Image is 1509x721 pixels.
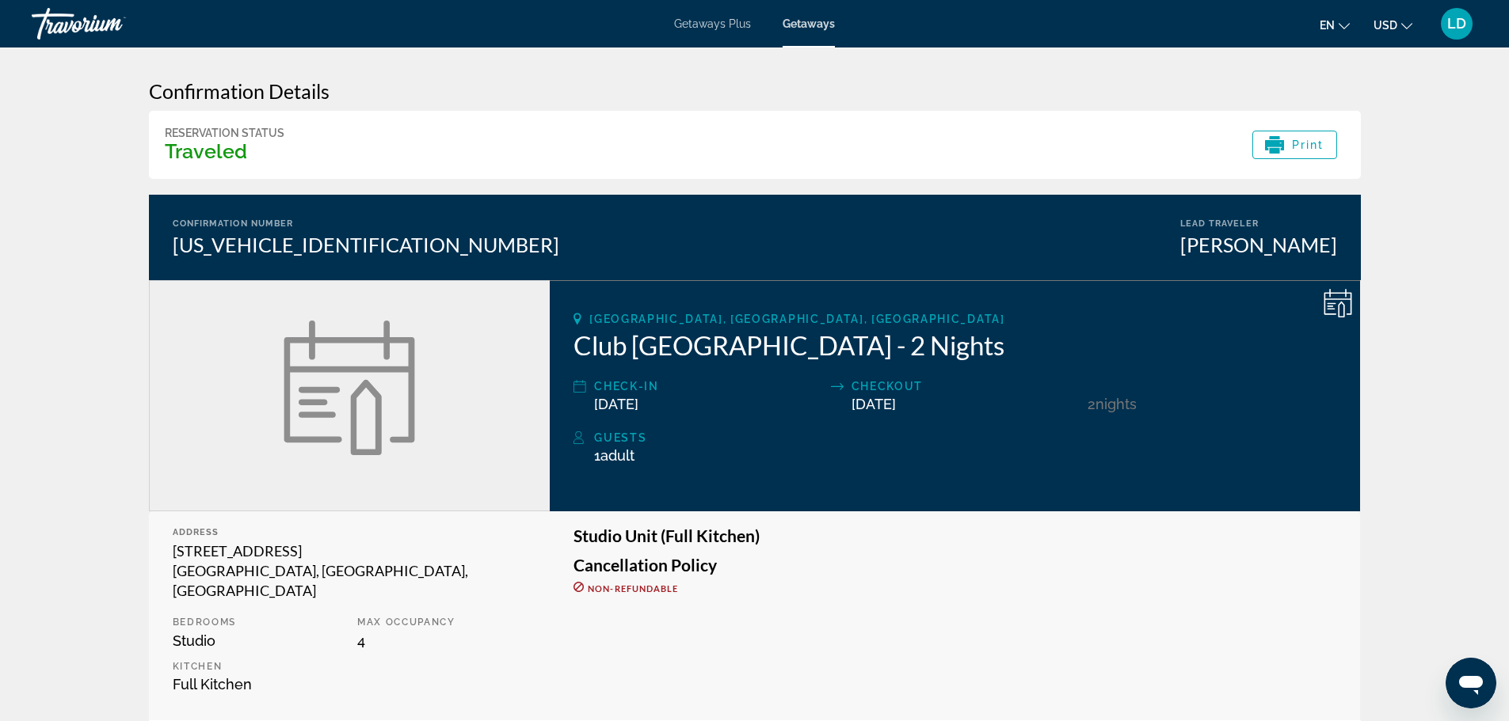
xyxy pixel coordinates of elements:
[852,396,896,412] span: [DATE]
[173,233,559,256] div: [US_VEHICLE_IDENTIFICATION_NUMBER]
[1436,7,1477,40] button: User Menu
[173,218,559,229] div: Confirmation Number
[173,661,341,672] p: Kitchen
[594,447,634,464] span: 1
[600,447,634,464] span: Adult
[149,79,1361,103] h3: Confirmation Details
[852,377,1080,396] div: Checkout
[588,583,678,594] span: Non-refundable
[1180,218,1337,229] div: Lead Traveler
[594,428,1336,447] div: Guests
[32,3,190,44] a: Travorium
[173,617,341,628] p: Bedrooms
[1374,19,1397,32] span: USD
[573,527,1336,545] h3: Studio Unit (Full Kitchen)
[173,541,527,601] div: [STREET_ADDRESS] [GEOGRAPHIC_DATA], [GEOGRAPHIC_DATA], [GEOGRAPHIC_DATA]
[1320,19,1335,32] span: en
[573,556,1336,574] h3: Cancellation Policy
[589,313,1004,325] span: [GEOGRAPHIC_DATA], [GEOGRAPHIC_DATA], [GEOGRAPHIC_DATA]
[674,17,751,30] a: Getaways Plus
[357,632,365,649] span: 4
[594,377,822,396] div: Check-In
[1180,233,1337,256] div: [PERSON_NAME]
[1292,139,1324,151] span: Print
[783,17,835,30] a: Getaways
[1252,131,1337,159] button: Print
[573,329,1336,361] h2: Club [GEOGRAPHIC_DATA] - 2 Nights
[1320,13,1350,36] button: Change language
[357,617,526,628] p: Max Occupancy
[165,139,284,163] h3: Traveled
[594,396,638,412] span: [DATE]
[165,127,284,139] div: Reservation Status
[173,676,252,693] span: Full Kitchen
[1447,16,1466,32] span: LD
[173,527,527,537] div: Address
[1096,396,1137,412] span: Nights
[1374,13,1412,36] button: Change currency
[1446,658,1496,708] iframe: Button to launch messaging window
[1088,396,1096,412] span: 2
[173,632,215,649] span: Studio
[282,321,417,455] img: Club Wyndham Sea Gardens - 2 Nights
